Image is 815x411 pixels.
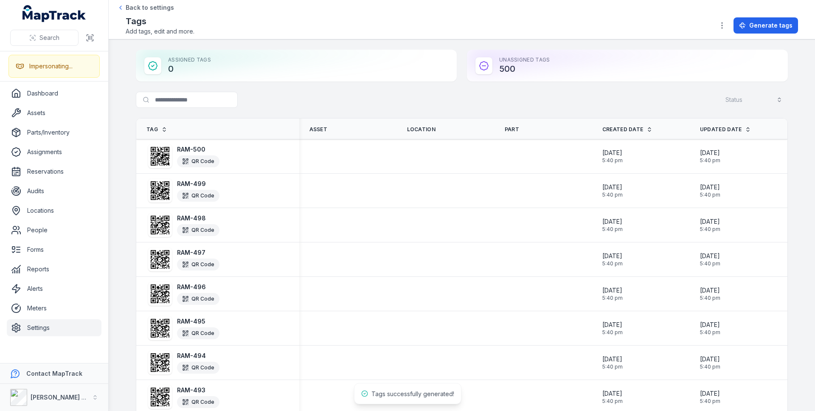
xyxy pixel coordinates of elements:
[700,389,720,405] time: 07/10/2025, 5:40:43 pm
[602,286,623,301] time: 07/10/2025, 5:40:43 pm
[700,355,720,363] span: [DATE]
[602,226,623,233] span: 5:40 pm
[700,217,720,226] span: [DATE]
[733,17,798,34] button: Generate tags
[700,183,720,198] time: 07/10/2025, 5:40:43 pm
[749,21,793,30] span: Generate tags
[700,355,720,370] time: 07/10/2025, 5:40:43 pm
[700,260,720,267] span: 5:40 pm
[700,183,720,191] span: [DATE]
[7,241,101,258] a: Forms
[31,394,140,401] strong: [PERSON_NAME] Asset Maintenance
[29,62,73,70] div: Impersonating...
[7,85,101,102] a: Dashboard
[177,396,219,408] div: QR Code
[602,149,623,164] time: 07/10/2025, 5:40:43 pm
[177,145,219,154] strong: RAM-500
[700,398,720,405] span: 5:40 pm
[700,329,720,336] span: 5:40 pm
[602,183,623,198] time: 07/10/2025, 5:40:43 pm
[7,319,101,336] a: Settings
[146,126,167,133] a: Tag
[602,295,623,301] span: 5:40 pm
[602,355,623,370] time: 07/10/2025, 5:40:43 pm
[7,280,101,297] a: Alerts
[602,398,623,405] span: 5:40 pm
[7,183,101,200] a: Audits
[126,3,174,12] span: Back to settings
[602,363,623,370] span: 5:40 pm
[602,252,623,260] span: [DATE]
[146,126,158,133] span: Tag
[602,126,644,133] span: Created Date
[177,224,219,236] div: QR Code
[602,217,623,226] span: [DATE]
[700,217,720,233] time: 07/10/2025, 5:40:43 pm
[700,157,720,164] span: 5:40 pm
[700,286,720,295] span: [DATE]
[700,295,720,301] span: 5:40 pm
[177,362,219,374] div: QR Code
[602,321,623,336] time: 07/10/2025, 5:40:43 pm
[602,389,623,405] time: 07/10/2025, 5:40:43 pm
[700,363,720,370] span: 5:40 pm
[177,259,219,270] div: QR Code
[39,34,59,42] span: Search
[126,15,194,27] h2: Tags
[10,30,79,46] button: Search
[177,214,219,222] strong: RAM-498
[602,355,623,363] span: [DATE]
[700,252,720,260] span: [DATE]
[602,191,623,198] span: 5:40 pm
[177,386,219,394] strong: RAM-493
[177,352,219,360] strong: RAM-494
[700,321,720,336] time: 07/10/2025, 5:40:43 pm
[7,300,101,317] a: Meters
[177,155,219,167] div: QR Code
[602,149,623,157] span: [DATE]
[177,180,219,188] strong: RAM-499
[7,202,101,219] a: Locations
[602,329,623,336] span: 5:40 pm
[700,252,720,267] time: 07/10/2025, 5:40:43 pm
[177,190,219,202] div: QR Code
[700,286,720,301] time: 07/10/2025, 5:40:43 pm
[7,222,101,239] a: People
[700,191,720,198] span: 5:40 pm
[177,283,219,291] strong: RAM-496
[602,183,623,191] span: [DATE]
[700,321,720,329] span: [DATE]
[602,217,623,233] time: 07/10/2025, 5:40:43 pm
[407,126,436,133] span: Location
[700,149,720,157] span: [DATE]
[126,27,194,36] span: Add tags, edit and more.
[700,126,751,133] a: Updated Date
[371,390,454,397] span: Tags successfully generated!
[602,126,653,133] a: Created Date
[505,126,519,133] span: Part
[602,157,623,164] span: 5:40 pm
[700,226,720,233] span: 5:40 pm
[602,252,623,267] time: 07/10/2025, 5:40:43 pm
[700,149,720,164] time: 07/10/2025, 5:40:43 pm
[602,286,623,295] span: [DATE]
[720,92,788,108] button: Status
[177,317,219,326] strong: RAM-495
[26,370,82,377] strong: Contact MapTrack
[602,321,623,329] span: [DATE]
[177,327,219,339] div: QR Code
[7,144,101,160] a: Assignments
[7,124,101,141] a: Parts/Inventory
[700,389,720,398] span: [DATE]
[177,293,219,305] div: QR Code
[7,261,101,278] a: Reports
[177,248,219,257] strong: RAM-497
[117,3,174,12] a: Back to settings
[22,5,86,22] a: MapTrack
[7,104,101,121] a: Assets
[602,260,623,267] span: 5:40 pm
[7,163,101,180] a: Reservations
[700,126,742,133] span: Updated Date
[309,126,328,133] span: Asset
[602,389,623,398] span: [DATE]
